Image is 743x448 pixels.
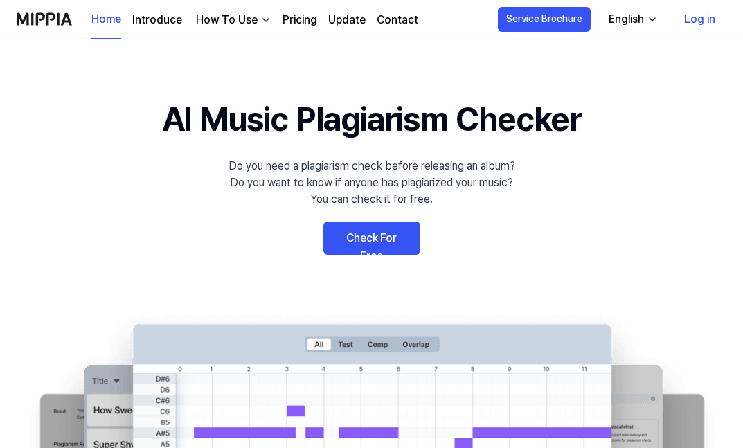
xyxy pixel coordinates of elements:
a: Pricing [283,12,317,28]
button: How To Use [193,12,271,28]
div: How To Use [193,12,260,28]
a: Update [328,12,366,28]
h1: AI Music Plagiarism Checker [162,94,581,144]
div: English [606,11,647,28]
a: Home [91,1,121,39]
a: Introduce [132,12,182,28]
img: down [260,15,271,26]
button: Service Brochure [498,7,591,32]
button: English [598,6,666,33]
a: Contact [377,12,418,28]
a: Check For Free [323,222,420,255]
div: Do you need a plagiarism check before releasing an album? Do you want to know if anyone has plagi... [229,158,515,208]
